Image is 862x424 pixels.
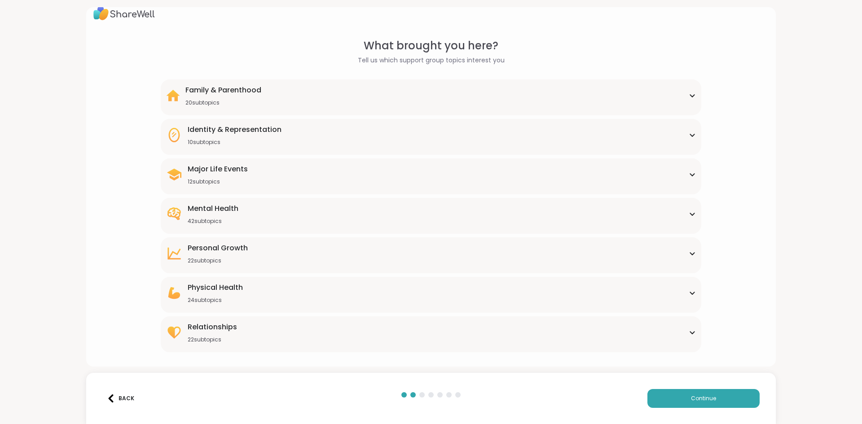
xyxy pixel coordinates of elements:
[102,389,138,408] button: Back
[188,203,238,214] div: Mental Health
[188,282,243,293] div: Physical Health
[188,164,248,175] div: Major Life Events
[188,297,243,304] div: 24 subtopics
[188,218,238,225] div: 42 subtopics
[188,178,248,185] div: 12 subtopics
[107,394,134,402] div: Back
[188,257,248,264] div: 22 subtopics
[358,56,505,65] span: Tell us which support group topics interest you
[364,38,498,54] span: What brought you here?
[188,243,248,254] div: Personal Growth
[185,85,261,96] div: Family & Parenthood
[691,394,716,402] span: Continue
[188,322,237,332] div: Relationships
[185,99,261,106] div: 20 subtopics
[188,336,237,343] div: 22 subtopics
[647,389,760,408] button: Continue
[93,3,155,23] img: ShareWell Logo
[188,139,281,146] div: 10 subtopics
[188,124,281,135] div: Identity & Representation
